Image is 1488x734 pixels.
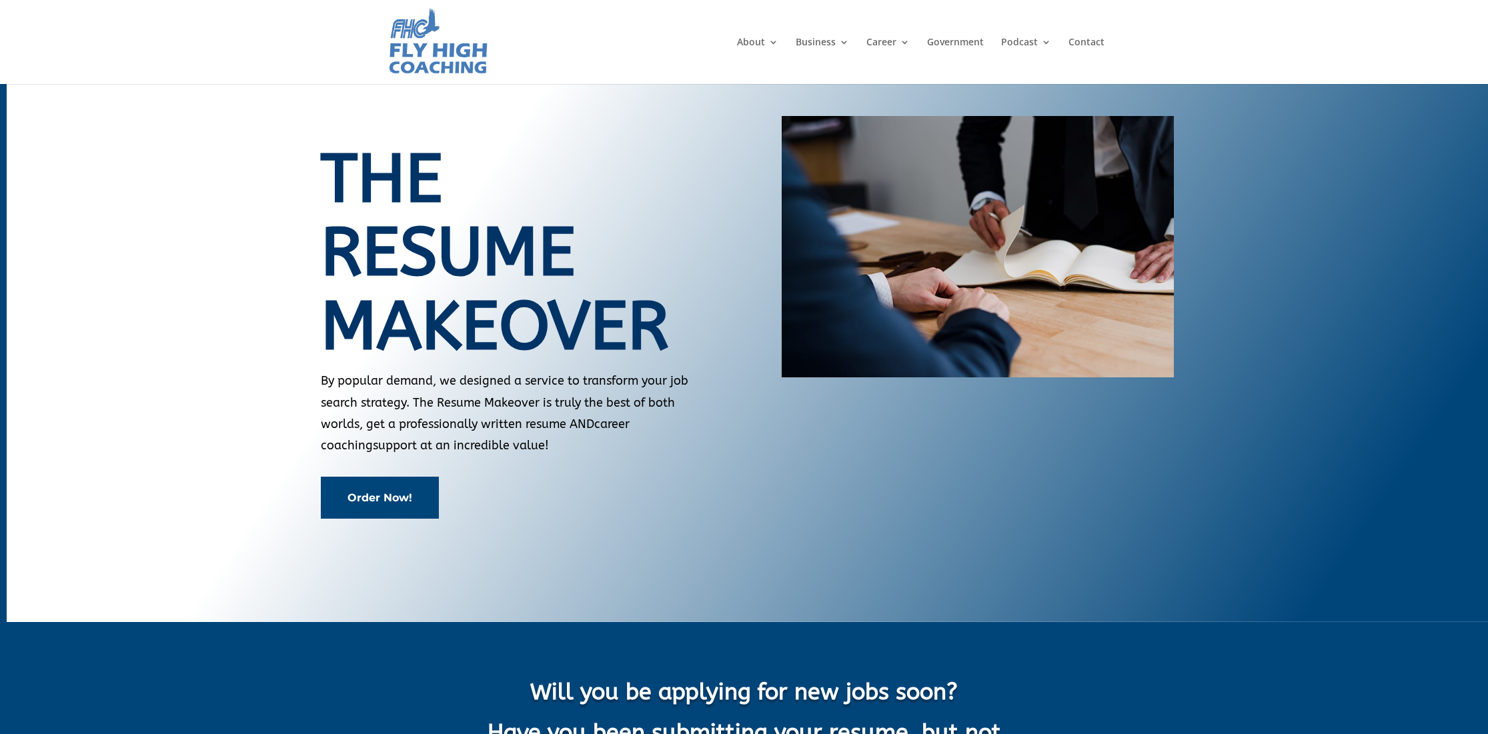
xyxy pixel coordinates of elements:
[321,370,714,457] p: By popular demand, we designed a service to transform your job search strategy. The Resume Makeov...
[321,140,669,366] span: The Resume Makeover
[321,477,439,519] a: Order Now!
[782,116,1175,377] img: business-coach-0027
[866,37,910,84] a: Career
[484,675,1004,716] h2: Will you be applying for new jobs soon?
[796,37,849,84] a: Business
[737,37,778,84] a: About
[387,7,489,77] img: Fly High Coaching
[1001,37,1051,84] a: Podcast
[1068,37,1104,84] a: Contact
[927,37,984,84] a: Government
